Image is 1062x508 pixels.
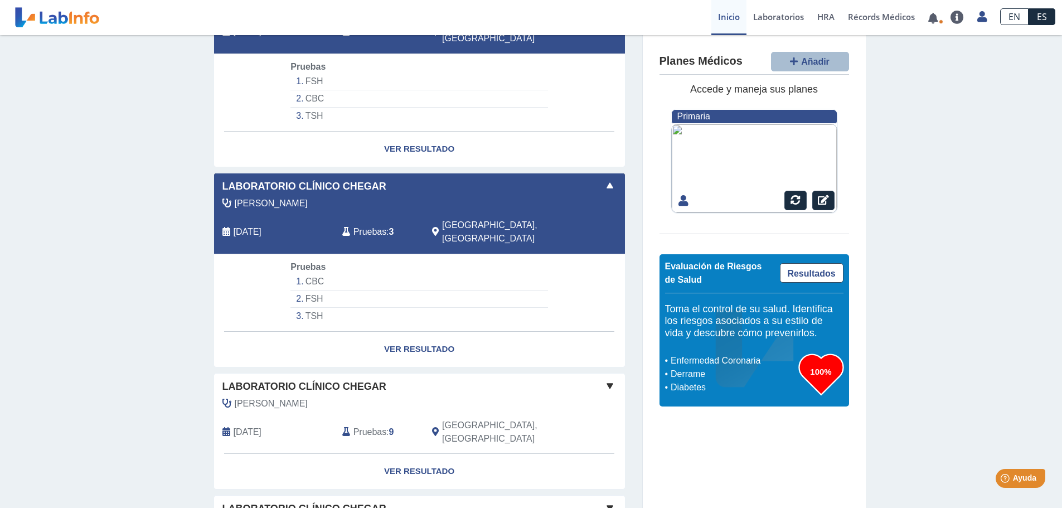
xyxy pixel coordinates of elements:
[214,454,625,489] a: Ver Resultado
[817,11,835,22] span: HRA
[290,273,547,291] li: CBC
[290,291,547,308] li: FSH
[290,108,547,124] li: TSH
[290,262,326,272] span: Pruebas
[235,397,308,410] span: Simons, Victor
[665,303,843,340] h5: Toma el control de su salud. Identifica los riesgos asociados a su estilo de vida y descubre cómo...
[234,425,261,439] span: 2025-02-22
[677,112,710,121] span: Primaria
[389,427,394,437] b: 9
[442,419,565,446] span: Rio Grande, PR
[222,379,386,394] span: Laboratorio Clínico Chegar
[222,179,386,194] span: Laboratorio Clínico Chegar
[389,27,394,36] b: 3
[963,465,1050,496] iframe: Help widget launcher
[1029,8,1055,25] a: ES
[442,219,565,245] span: Rio Grande, PR
[290,73,547,90] li: FSH
[799,365,843,379] h3: 100%
[690,84,818,95] span: Accede y maneja sus planes
[353,225,386,239] span: Pruebas
[801,57,830,66] span: Añadir
[668,367,799,381] li: Derrame
[334,419,424,446] div: :
[668,381,799,394] li: Diabetes
[290,62,326,71] span: Pruebas
[1000,8,1029,25] a: EN
[214,132,625,167] a: Ver Resultado
[389,227,394,236] b: 3
[234,225,261,239] span: 2025-04-30
[780,263,843,283] a: Resultados
[771,52,849,71] button: Añadir
[290,90,547,108] li: CBC
[334,219,424,245] div: :
[353,425,386,439] span: Pruebas
[214,332,625,367] a: Ver Resultado
[668,354,799,367] li: Enfermedad Coronaria
[659,55,743,68] h4: Planes Médicos
[235,197,308,210] span: Ayala Carrasquillo, Dennis
[290,308,547,325] li: TSH
[665,262,762,284] span: Evaluación de Riesgos de Salud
